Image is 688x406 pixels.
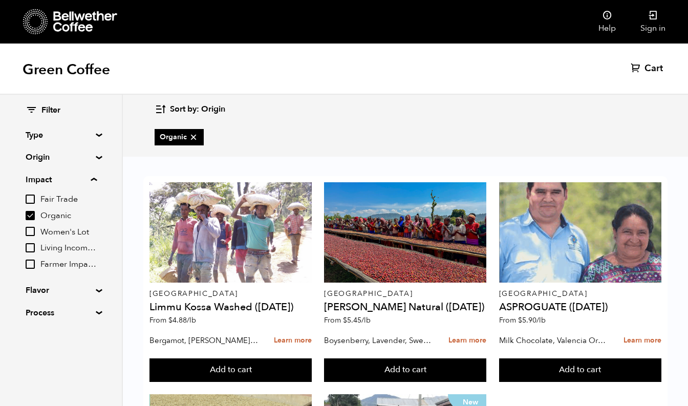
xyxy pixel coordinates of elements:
[324,302,486,312] h4: [PERSON_NAME] Natural ([DATE])
[40,243,97,254] span: Living Income Pricing
[324,358,486,382] button: Add to cart
[623,330,661,352] a: Learn more
[499,290,661,297] p: [GEOGRAPHIC_DATA]
[168,315,196,325] bdi: 4.88
[536,315,546,325] span: /lb
[26,284,96,296] summary: Flavor
[40,210,97,222] span: Organic
[149,333,260,348] p: Bergamot, [PERSON_NAME], [PERSON_NAME]
[499,302,661,312] h4: ASPROGUATE ([DATE])
[26,174,97,186] summary: Impact
[160,132,199,142] span: Organic
[499,315,546,325] span: From
[187,315,196,325] span: /lb
[499,358,661,382] button: Add to cart
[170,104,225,115] span: Sort by: Origin
[343,315,371,325] bdi: 5.45
[631,62,665,75] a: Cart
[155,97,225,121] button: Sort by: Origin
[41,105,60,116] span: Filter
[149,290,312,297] p: [GEOGRAPHIC_DATA]
[324,315,371,325] span: From
[644,62,663,75] span: Cart
[274,330,312,352] a: Learn more
[149,302,312,312] h4: Limmu Kossa Washed ([DATE])
[499,333,610,348] p: Milk Chocolate, Valencia Orange, Agave
[26,307,96,319] summary: Process
[324,290,486,297] p: [GEOGRAPHIC_DATA]
[26,195,35,204] input: Fair Trade
[40,227,97,238] span: Women's Lot
[26,129,96,141] summary: Type
[149,358,312,382] button: Add to cart
[448,330,486,352] a: Learn more
[26,260,35,269] input: Farmer Impact Fund
[149,315,196,325] span: From
[361,315,371,325] span: /lb
[168,315,173,325] span: $
[26,227,35,236] input: Women's Lot
[40,259,97,270] span: Farmer Impact Fund
[343,315,347,325] span: $
[26,151,96,163] summary: Origin
[324,333,435,348] p: Boysenberry, Lavender, Sweet Cream
[26,211,35,220] input: Organic
[40,194,97,205] span: Fair Trade
[518,315,522,325] span: $
[518,315,546,325] bdi: 5.90
[23,60,110,79] h1: Green Coffee
[26,243,35,252] input: Living Income Pricing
